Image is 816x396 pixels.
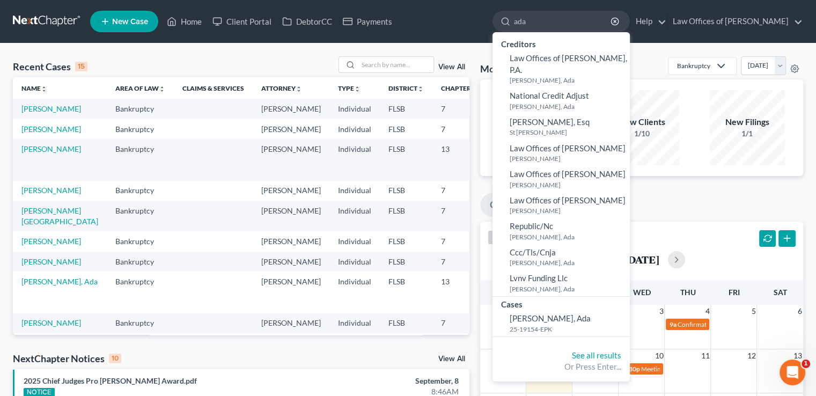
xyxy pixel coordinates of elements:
[253,139,329,180] td: [PERSON_NAME]
[107,272,174,313] td: Bankruptcy
[432,181,486,201] td: 7
[492,50,630,87] a: Law Offices of [PERSON_NAME], P.A.[PERSON_NAME], Ada
[441,84,477,92] a: Chapterunfold_more
[492,310,630,336] a: [PERSON_NAME], Ada25-19154-EPK
[159,86,165,92] i: unfold_more
[417,86,424,92] i: unfold_more
[710,116,785,128] div: New Filings
[354,86,361,92] i: unfold_more
[704,305,710,318] span: 4
[604,116,679,128] div: New Clients
[253,99,329,119] td: [PERSON_NAME]
[501,361,621,372] div: Or Press Enter...
[677,61,710,70] div: Bankruptcy
[21,124,81,134] a: [PERSON_NAME]
[432,272,486,313] td: 13
[253,272,329,313] td: [PERSON_NAME]
[432,231,486,251] td: 7
[750,305,756,318] span: 5
[492,244,630,270] a: Ccc/Tls/Cnja[PERSON_NAME], Ada
[21,84,47,92] a: Nameunfold_more
[358,57,433,72] input: Search by name...
[492,297,630,310] div: Cases
[115,84,165,92] a: Area of Lawunfold_more
[432,201,486,231] td: 7
[432,333,486,353] td: 7
[669,320,676,328] span: 9a
[480,193,538,217] a: Calendar
[510,273,568,283] span: Lvnv Funding Llc
[21,318,81,327] a: [PERSON_NAME]
[680,288,695,297] span: Thu
[107,231,174,251] td: Bankruptcy
[710,128,785,139] div: 1/1
[380,252,432,272] td: FLSB
[797,305,803,318] span: 6
[432,252,486,272] td: 7
[510,325,627,334] small: 25-19154-EPK
[432,99,486,119] td: 7
[107,99,174,119] td: Bankruptcy
[510,143,626,153] span: Law Offices of [PERSON_NAME]
[658,305,664,318] span: 3
[338,84,361,92] a: Typeunfold_more
[107,139,174,180] td: Bankruptcy
[380,181,432,201] td: FLSB
[667,12,803,31] a: Law Offices of [PERSON_NAME]
[253,201,329,231] td: [PERSON_NAME]
[623,365,639,373] span: 4:30p
[514,11,612,31] input: Search by name...
[329,252,380,272] td: Individual
[432,119,486,139] td: 7
[253,231,329,251] td: [PERSON_NAME]
[746,349,756,362] span: 12
[380,119,432,139] td: FLSB
[13,60,87,73] div: Recent Cases
[677,320,800,328] span: Confirmation Hearing for [PERSON_NAME]
[329,231,380,251] td: Individual
[380,272,432,313] td: FLSB
[510,154,627,163] small: [PERSON_NAME]
[174,77,253,99] th: Claims & Services
[492,87,630,114] a: National Credit Adjust[PERSON_NAME], Ada
[380,313,432,333] td: FLSB
[380,231,432,251] td: FLSB
[510,76,627,85] small: [PERSON_NAME], Ada
[107,119,174,139] td: Bankruptcy
[510,258,627,267] small: [PERSON_NAME], Ada
[388,84,424,92] a: Districtunfold_more
[107,313,174,333] td: Bankruptcy
[207,12,277,31] a: Client Portal
[480,62,556,75] h3: Monthly Progress
[630,12,666,31] a: Help
[380,333,432,353] td: FLSB
[604,128,679,139] div: 1/10
[41,86,47,92] i: unfold_more
[773,288,786,297] span: Sat
[329,181,380,201] td: Individual
[261,84,302,92] a: Attorneyunfold_more
[700,349,710,362] span: 11
[321,376,459,386] div: September, 8
[329,313,380,333] td: Individual
[510,221,553,231] span: Republic/Nc
[107,181,174,201] td: Bankruptcy
[510,102,627,111] small: [PERSON_NAME], Ada
[21,104,81,113] a: [PERSON_NAME]
[109,354,121,363] div: 10
[492,36,630,50] div: Creditors
[780,360,805,385] iframe: Intercom live chat
[510,232,627,241] small: [PERSON_NAME], Ada
[112,18,148,26] span: New Case
[107,252,174,272] td: Bankruptcy
[161,12,207,31] a: Home
[329,272,380,313] td: Individual
[510,53,627,74] span: Law Offices of [PERSON_NAME], P.A.
[492,140,630,166] a: Law Offices of [PERSON_NAME][PERSON_NAME]
[510,180,627,189] small: [PERSON_NAME]
[572,350,621,360] a: See all results
[380,99,432,119] td: FLSB
[253,252,329,272] td: [PERSON_NAME]
[492,270,630,296] a: Lvnv Funding Llc[PERSON_NAME], Ada
[510,128,627,137] small: St [PERSON_NAME]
